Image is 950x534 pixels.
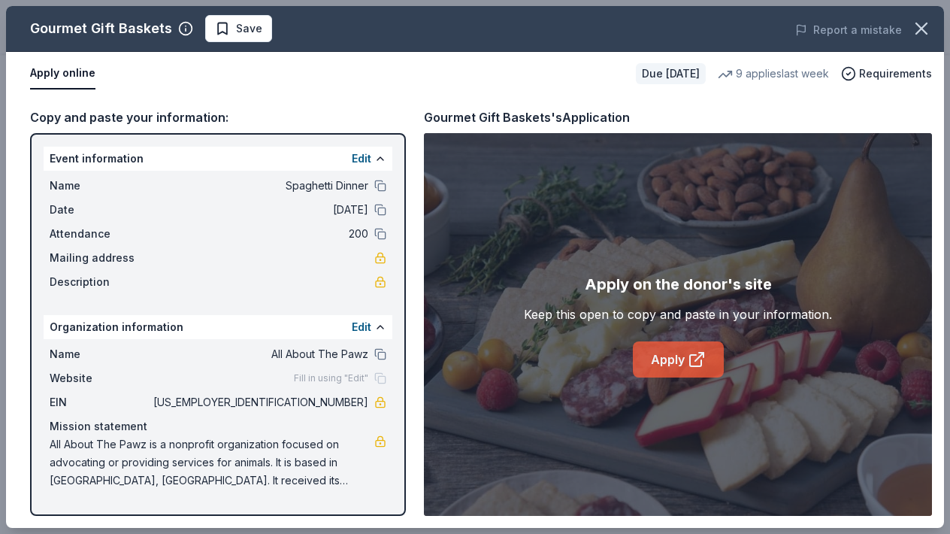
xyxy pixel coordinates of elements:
[424,108,630,127] div: Gourmet Gift Baskets's Application
[50,435,374,490] span: All About The Pawz is a nonprofit organization focused on advocating or providing services for an...
[633,341,724,378] a: Apply
[44,147,392,171] div: Event information
[30,108,406,127] div: Copy and paste your information:
[150,177,368,195] span: Spaghetti Dinner
[30,58,95,90] button: Apply online
[236,20,262,38] span: Save
[150,201,368,219] span: [DATE]
[50,393,150,411] span: EIN
[50,249,150,267] span: Mailing address
[50,417,386,435] div: Mission statement
[294,372,368,384] span: Fill in using "Edit"
[841,65,932,83] button: Requirements
[795,21,902,39] button: Report a mistake
[718,65,829,83] div: 9 applies last week
[50,177,150,195] span: Name
[50,345,150,363] span: Name
[50,225,150,243] span: Attendance
[585,272,772,296] div: Apply on the donor's site
[150,393,368,411] span: [US_EMPLOYER_IDENTIFICATION_NUMBER]
[352,318,371,336] button: Edit
[524,305,832,323] div: Keep this open to copy and paste in your information.
[636,63,706,84] div: Due [DATE]
[50,201,150,219] span: Date
[44,315,392,339] div: Organization information
[150,225,368,243] span: 200
[205,15,272,42] button: Save
[30,17,172,41] div: Gourmet Gift Baskets
[859,65,932,83] span: Requirements
[50,273,150,291] span: Description
[50,369,150,387] span: Website
[150,345,368,363] span: All About The Pawz
[352,150,371,168] button: Edit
